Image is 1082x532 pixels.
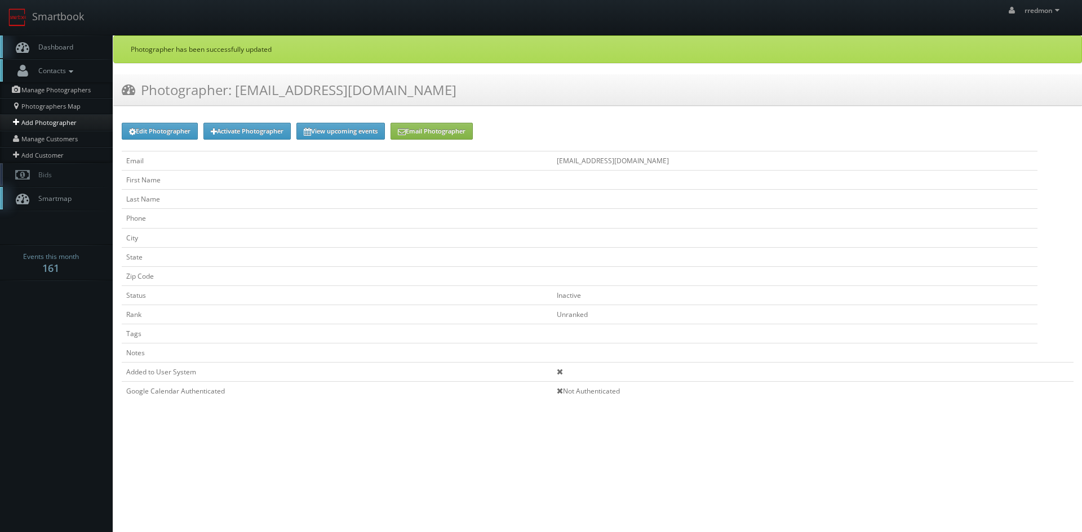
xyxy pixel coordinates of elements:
[42,261,59,275] strong: 161
[552,305,1037,324] td: Unranked
[122,151,552,171] td: Email
[122,324,552,343] td: Tags
[122,209,552,228] td: Phone
[33,42,73,52] span: Dashboard
[1025,6,1063,15] span: rredmon
[122,382,552,401] td: Google Calendar Authenticated
[122,123,198,140] a: Edit Photographer
[33,66,76,75] span: Contacts
[122,343,552,362] td: Notes
[552,382,1037,401] td: Not Authenticated
[8,8,26,26] img: smartbook-logo.png
[122,363,552,382] td: Added to User System
[122,190,552,209] td: Last Name
[552,286,1037,305] td: Inactive
[122,80,456,100] h3: Photographer: [EMAIL_ADDRESS][DOMAIN_NAME]
[203,123,291,140] a: Activate Photographer
[33,194,72,203] span: Smartmap
[391,123,473,140] a: Email Photographer
[23,251,79,262] span: Events this month
[122,266,552,285] td: Zip Code
[122,305,552,324] td: Rank
[296,123,385,140] a: View upcoming events
[122,247,552,266] td: State
[33,170,52,180] span: Bids
[552,151,1037,171] td: [EMAIL_ADDRESS][DOMAIN_NAME]
[131,44,1065,54] p: Photographer has been successfully updated
[122,286,552,305] td: Status
[122,228,552,247] td: City
[122,171,552,190] td: First Name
